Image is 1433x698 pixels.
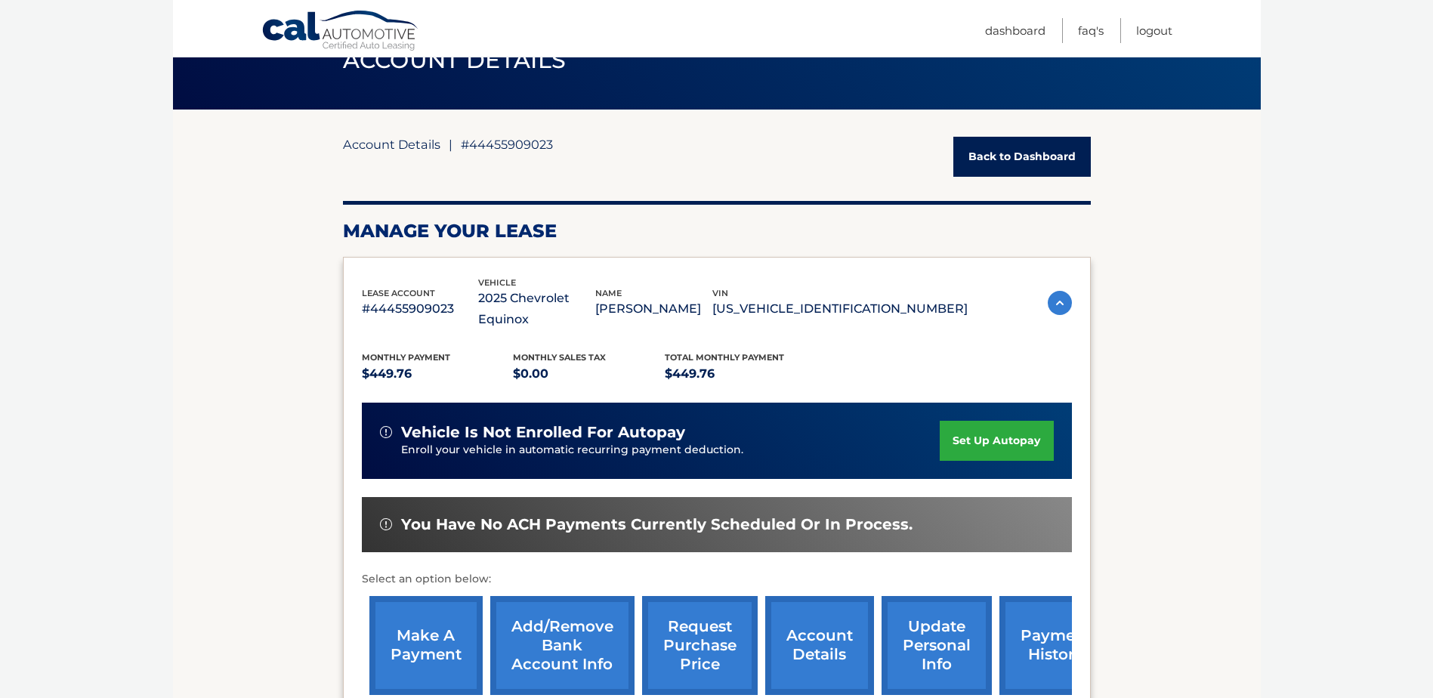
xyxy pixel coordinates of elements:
a: Back to Dashboard [953,137,1091,177]
span: Total Monthly Payment [665,352,784,363]
a: Dashboard [985,18,1045,43]
span: vin [712,288,728,298]
img: alert-white.svg [380,426,392,438]
a: set up autopay [940,421,1053,461]
span: vehicle [478,277,516,288]
span: Monthly Payment [362,352,450,363]
p: $449.76 [665,363,817,385]
img: accordion-active.svg [1048,291,1072,315]
a: payment history [999,596,1113,695]
a: Cal Automotive [261,10,420,54]
a: Logout [1136,18,1172,43]
span: You have no ACH payments currently scheduled or in process. [401,515,913,534]
a: request purchase price [642,596,758,695]
p: #44455909023 [362,298,479,320]
span: #44455909023 [461,137,553,152]
img: alert-white.svg [380,518,392,530]
span: Monthly sales Tax [513,352,606,363]
span: | [449,137,452,152]
a: account details [765,596,874,695]
h2: Manage Your Lease [343,220,1091,242]
span: name [595,288,622,298]
span: lease account [362,288,435,298]
span: ACCOUNT DETAILS [343,46,567,74]
p: 2025 Chevrolet Equinox [478,288,595,330]
p: $0.00 [513,363,665,385]
p: [US_VEHICLE_IDENTIFICATION_NUMBER] [712,298,968,320]
p: Enroll your vehicle in automatic recurring payment deduction. [401,442,940,459]
a: update personal info [882,596,992,695]
p: [PERSON_NAME] [595,298,712,320]
p: $449.76 [362,363,514,385]
a: make a payment [369,596,483,695]
p: Select an option below: [362,570,1072,588]
span: vehicle is not enrolled for autopay [401,423,685,442]
a: Add/Remove bank account info [490,596,635,695]
a: FAQ's [1078,18,1104,43]
a: Account Details [343,137,440,152]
